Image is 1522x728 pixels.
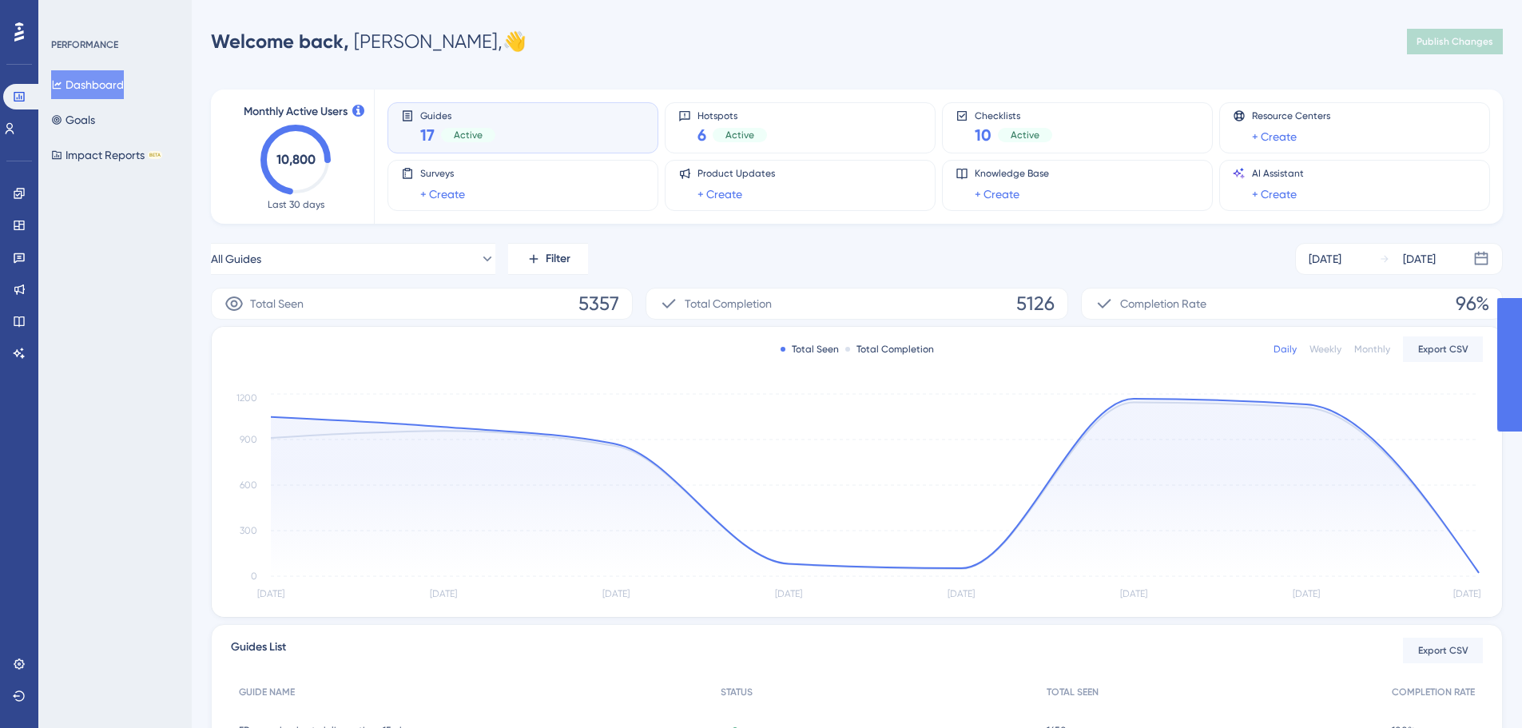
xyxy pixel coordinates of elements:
a: + Create [1252,127,1297,146]
a: + Create [975,185,1019,204]
button: Dashboard [51,70,124,99]
span: Total Seen [250,294,304,313]
span: Hotspots [697,109,767,121]
span: Last 30 days [268,198,324,211]
iframe: UserGuiding AI Assistant Launcher [1455,665,1503,713]
tspan: [DATE] [775,588,802,599]
tspan: [DATE] [1293,588,1320,599]
span: Monthly Active Users [244,102,348,121]
span: 10 [975,124,991,146]
div: [PERSON_NAME], 👋 [211,29,527,54]
tspan: [DATE] [1453,588,1480,599]
span: Completion Rate [1120,294,1206,313]
tspan: 300 [240,525,257,536]
tspan: [DATE] [602,588,630,599]
span: Filter [546,249,570,269]
span: Active [454,129,483,141]
button: Impact ReportsBETA [51,141,162,169]
button: Goals [51,105,95,134]
div: [DATE] [1403,249,1436,269]
span: Active [1011,129,1039,141]
tspan: 600 [240,479,257,491]
div: Total Seen [781,343,839,356]
tspan: [DATE] [948,588,975,599]
span: STATUS [721,686,753,698]
span: 6 [697,124,706,146]
div: [DATE] [1309,249,1341,269]
span: 17 [420,124,435,146]
span: 5126 [1016,291,1055,316]
span: Welcome back, [211,30,349,53]
a: + Create [1252,185,1297,204]
div: Weekly [1309,343,1341,356]
span: Total Completion [685,294,772,313]
tspan: [DATE] [430,588,457,599]
span: Surveys [420,167,465,180]
span: Export CSV [1418,644,1468,657]
tspan: 0 [251,571,257,582]
button: Export CSV [1403,638,1483,663]
text: 10,800 [276,152,316,167]
span: Resource Centers [1252,109,1330,122]
tspan: [DATE] [1120,588,1147,599]
span: Publish Changes [1417,35,1493,48]
span: Export CSV [1418,343,1468,356]
div: Daily [1274,343,1297,356]
button: Export CSV [1403,336,1483,362]
span: GUIDE NAME [239,686,295,698]
tspan: 900 [240,434,257,445]
tspan: [DATE] [257,588,284,599]
div: Monthly [1354,343,1390,356]
div: Total Completion [845,343,934,356]
span: Product Updates [697,167,775,180]
button: Filter [508,243,588,275]
span: Active [725,129,754,141]
tspan: 1200 [236,392,257,404]
span: AI Assistant [1252,167,1304,180]
span: 96% [1456,291,1489,316]
a: + Create [697,185,742,204]
span: 5357 [578,291,619,316]
span: Knowledge Base [975,167,1049,180]
span: TOTAL SEEN [1047,686,1099,698]
span: All Guides [211,249,261,269]
button: Publish Changes [1407,29,1503,54]
span: Guides List [231,638,286,663]
button: All Guides [211,243,495,275]
div: PERFORMANCE [51,38,118,51]
span: Guides [420,109,495,121]
span: COMPLETION RATE [1392,686,1475,698]
a: + Create [420,185,465,204]
div: BETA [148,151,162,159]
span: Checklists [975,109,1052,121]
